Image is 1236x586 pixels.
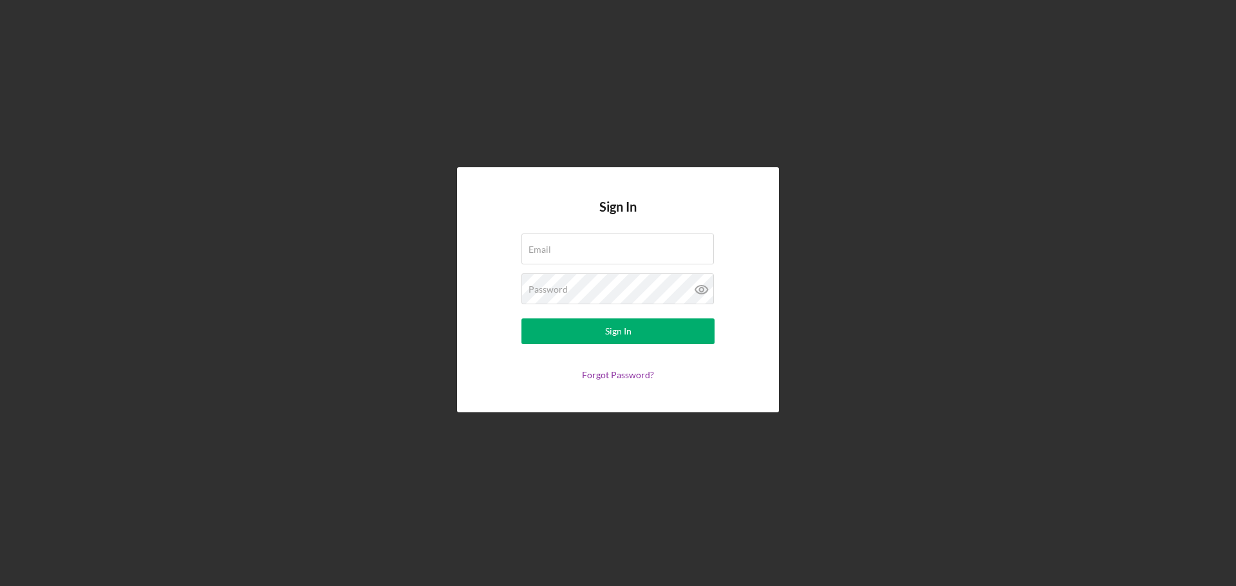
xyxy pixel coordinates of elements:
[521,318,715,344] button: Sign In
[599,199,637,233] h4: Sign In
[605,318,632,344] div: Sign In
[582,369,654,380] a: Forgot Password?
[529,244,551,255] label: Email
[529,284,568,295] label: Password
